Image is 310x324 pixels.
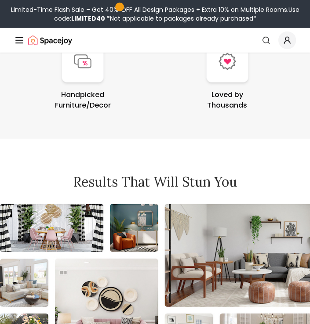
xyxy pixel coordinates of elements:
nav: Global [14,28,296,53]
a: Spacejoy [28,32,72,49]
b: LIMITED40 [71,14,105,23]
div: Limited-Time Flash Sale – Get 40% OFF All Design Packages + Extra 10% on Multiple Rooms. [4,5,306,23]
span: Use code: [54,5,299,23]
img: Handpicked<br/>Furniture/Decor [74,54,91,68]
div: Loved by Thousands [159,90,296,111]
h2: Results that will stun you [14,174,296,190]
img: Loved by<br/>Thousands [219,53,236,70]
div: Handpicked Furniture/Decor [14,90,152,111]
span: *Not applicable to packages already purchased* [105,14,256,23]
img: Spacejoy Logo [28,32,72,49]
